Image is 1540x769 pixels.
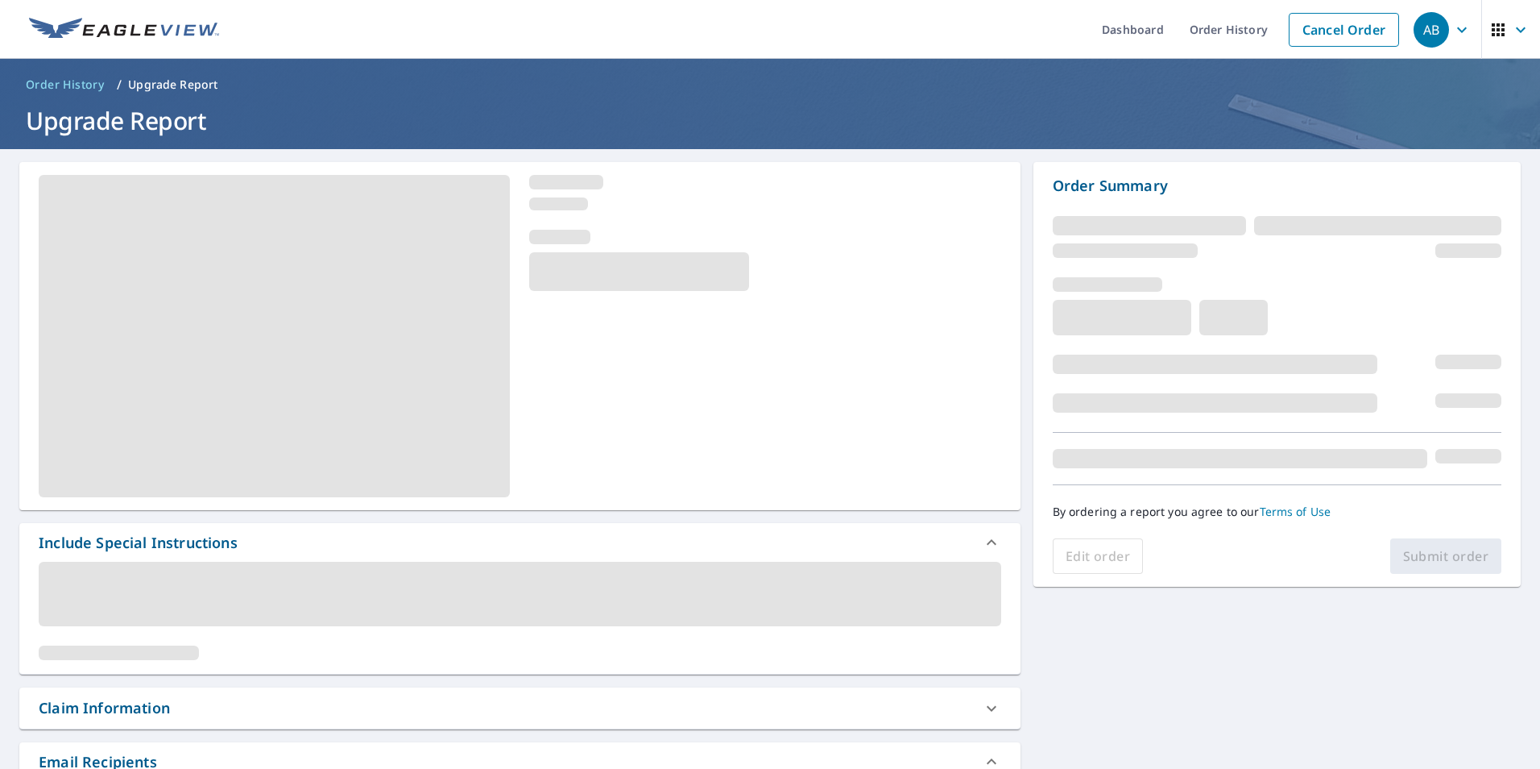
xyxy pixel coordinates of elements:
div: AB [1414,12,1449,48]
p: Upgrade Report [128,77,217,93]
h1: Upgrade Report [19,104,1521,137]
div: Include Special Instructions [39,532,238,554]
p: Order Summary [1053,175,1501,197]
span: Order History [26,77,104,93]
a: Terms of Use [1260,504,1331,519]
a: Order History [19,72,110,98]
img: EV Logo [29,18,219,42]
nav: breadcrumb [19,72,1521,98]
div: Claim Information [39,697,170,719]
a: Cancel Order [1289,13,1399,47]
p: By ordering a report you agree to our [1053,505,1501,519]
div: Claim Information [19,688,1020,729]
div: Include Special Instructions [19,523,1020,562]
li: / [117,75,122,94]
